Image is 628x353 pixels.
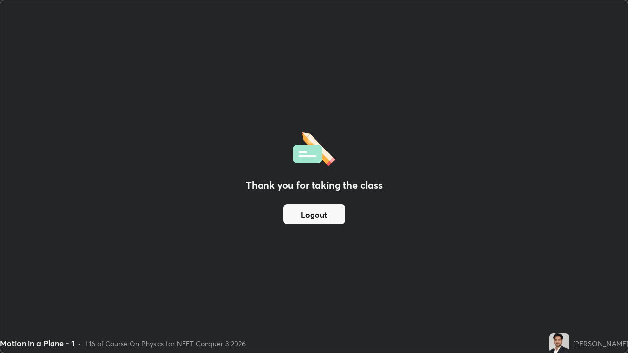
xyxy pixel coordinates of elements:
h2: Thank you for taking the class [246,178,383,193]
div: • [78,338,81,349]
img: 4497755825444af8bd06c700f6c20a3f.jpg [549,333,569,353]
div: L16 of Course On Physics for NEET Conquer 3 2026 [85,338,246,349]
div: [PERSON_NAME] [573,338,628,349]
button: Logout [283,204,345,224]
img: offlineFeedback.1438e8b3.svg [293,129,335,166]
